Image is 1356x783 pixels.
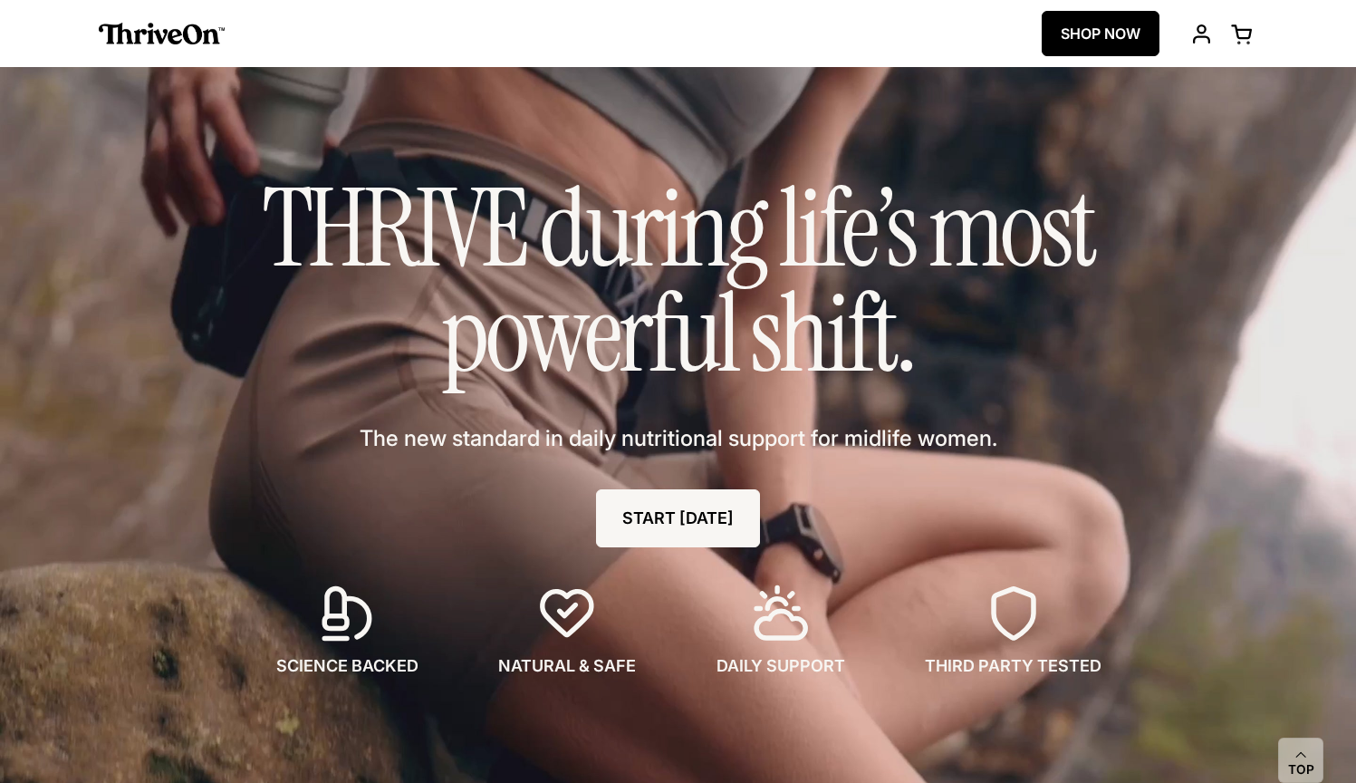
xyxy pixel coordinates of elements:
span: NATURAL & SAFE [498,654,636,678]
span: SCIENCE BACKED [276,654,418,678]
span: Top [1288,762,1314,778]
a: START [DATE] [596,489,760,547]
a: SHOP NOW [1042,11,1159,56]
span: DAILY SUPPORT [716,654,845,678]
span: THIRD PARTY TESTED [925,654,1101,678]
h1: THRIVE during life’s most powerful shift. [226,176,1131,387]
iframe: Gorgias live chat messenger [1265,698,1338,765]
span: The new standard in daily nutritional support for midlife women. [360,423,997,454]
